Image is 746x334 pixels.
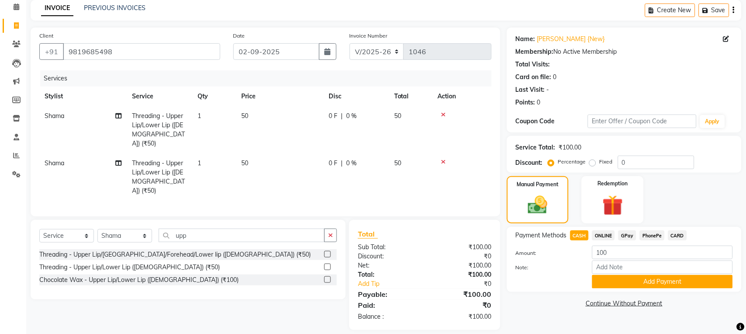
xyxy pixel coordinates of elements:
[425,312,498,321] div: ₹100.00
[341,111,343,121] span: |
[517,181,559,188] label: Manual Payment
[236,87,323,106] th: Price
[329,111,337,121] span: 0 F
[39,87,127,106] th: Stylist
[516,47,554,56] div: Membership:
[241,159,248,167] span: 50
[425,243,498,252] div: ₹100.00
[598,180,628,188] label: Redemption
[516,60,550,69] div: Total Visits:
[323,87,389,106] th: Disc
[596,193,629,218] img: _gift.svg
[516,98,535,107] div: Points:
[351,270,425,279] div: Total:
[351,300,425,310] div: Paid:
[437,279,498,289] div: ₹0
[547,85,549,94] div: -
[351,279,437,289] a: Add Tip
[394,159,401,167] span: 50
[516,231,567,240] span: Payment Methods
[192,87,236,106] th: Qty
[346,111,357,121] span: 0 %
[509,264,586,271] label: Note:
[600,158,613,166] label: Fixed
[558,158,586,166] label: Percentage
[41,0,73,16] a: INVOICE
[570,230,589,240] span: CASH
[537,35,605,44] a: [PERSON_NAME] {New}
[425,300,498,310] div: ₹0
[640,230,665,240] span: PhonePe
[63,43,220,60] input: Search by Name/Mobile/Email/Code
[559,143,582,152] div: ₹100.00
[592,275,733,289] button: Add Payment
[132,159,185,195] span: Threading - Upper Lip/Lower Lip ([DEMOGRAPHIC_DATA]) (₹50)
[516,143,555,152] div: Service Total:
[350,32,388,40] label: Invoice Number
[516,158,543,167] div: Discount:
[39,32,53,40] label: Client
[351,252,425,261] div: Discount:
[425,289,498,299] div: ₹100.00
[592,261,733,274] input: Add Note
[516,35,535,44] div: Name:
[516,73,552,82] div: Card on file:
[39,250,311,259] div: Threading - Upper Lip/[GEOGRAPHIC_DATA]/Forehead/Lower lip ([DEMOGRAPHIC_DATA]) (₹50)
[645,3,695,17] button: Create New
[618,230,636,240] span: GPay
[351,289,425,299] div: Payable:
[433,87,492,106] th: Action
[509,249,586,257] label: Amount:
[45,159,64,167] span: Shama
[553,73,557,82] div: 0
[351,261,425,270] div: Net:
[40,70,498,87] div: Services
[537,98,541,107] div: 0
[668,230,687,240] span: CARD
[198,159,201,167] span: 1
[351,243,425,252] div: Sub Total:
[425,261,498,270] div: ₹100.00
[198,112,201,120] span: 1
[592,230,615,240] span: ONLINE
[699,3,729,17] button: Save
[394,112,401,120] span: 50
[522,194,554,216] img: _cash.svg
[45,112,64,120] span: Shama
[329,159,337,168] span: 0 F
[389,87,433,106] th: Total
[425,252,498,261] div: ₹0
[84,4,146,12] a: PREVIOUS INVOICES
[516,117,588,126] div: Coupon Code
[132,112,185,147] span: Threading - Upper Lip/Lower Lip ([DEMOGRAPHIC_DATA]) (₹50)
[241,112,248,120] span: 50
[341,159,343,168] span: |
[127,87,192,106] th: Service
[588,115,697,128] input: Enter Offer / Coupon Code
[509,299,740,308] a: Continue Without Payment
[516,85,545,94] div: Last Visit:
[425,270,498,279] div: ₹100.00
[346,159,357,168] span: 0 %
[159,229,325,242] input: Search or Scan
[516,47,733,56] div: No Active Membership
[351,312,425,321] div: Balance :
[358,230,378,239] span: Total
[700,115,725,128] button: Apply
[39,263,220,272] div: Threading - Upper Lip/Lower Lip ([DEMOGRAPHIC_DATA]) (₹50)
[39,43,64,60] button: +91
[233,32,245,40] label: Date
[39,275,239,285] div: Chocolate Wax - Upper Lip/Lower Lip ([DEMOGRAPHIC_DATA]) (₹100)
[592,246,733,259] input: Amount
